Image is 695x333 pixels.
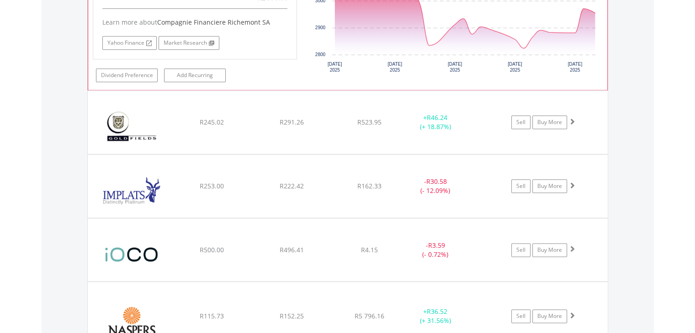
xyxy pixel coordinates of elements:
[200,182,224,190] span: R253.00
[426,177,447,186] span: R30.58
[428,241,445,250] span: R3.59
[315,52,326,57] text: 2800
[357,182,382,190] span: R162.33
[92,166,171,215] img: EQU.ZA.IMP.png
[200,118,224,126] span: R245.02
[568,62,583,73] text: [DATE] 2025
[315,25,326,30] text: 2900
[532,179,567,193] a: Buy More
[448,62,462,73] text: [DATE] 2025
[401,177,470,195] div: - (- 12.09%)
[164,68,226,82] a: Add Recurring
[280,245,304,254] span: R496.41
[532,309,567,323] a: Buy More
[511,309,531,323] a: Sell
[200,312,224,320] span: R115.73
[355,312,384,320] span: R5 796.16
[401,307,470,325] div: + (+ 31.56%)
[508,62,522,73] text: [DATE] 2025
[280,182,304,190] span: R222.42
[157,18,270,26] span: Compagnie Financiere Richemont SA
[102,36,157,50] a: Yahoo Finance
[102,18,288,27] div: Learn more about
[92,102,171,151] img: EQU.ZA.GFI.png
[401,241,470,259] div: - (- 0.72%)
[159,36,219,50] a: Market Research
[328,62,342,73] text: [DATE] 2025
[401,113,470,131] div: + (+ 18.87%)
[427,307,447,316] span: R36.52
[280,118,304,126] span: R291.26
[511,179,531,193] a: Sell
[280,312,304,320] span: R152.25
[532,243,567,257] a: Buy More
[92,230,171,279] img: EQU.ZA.IOC.png
[96,68,158,82] a: Dividend Preference
[511,115,531,129] a: Sell
[357,118,382,126] span: R523.95
[387,62,402,73] text: [DATE] 2025
[532,115,567,129] a: Buy More
[200,245,224,254] span: R500.00
[511,243,531,257] a: Sell
[427,113,447,122] span: R46.24
[361,245,378,254] span: R4.15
